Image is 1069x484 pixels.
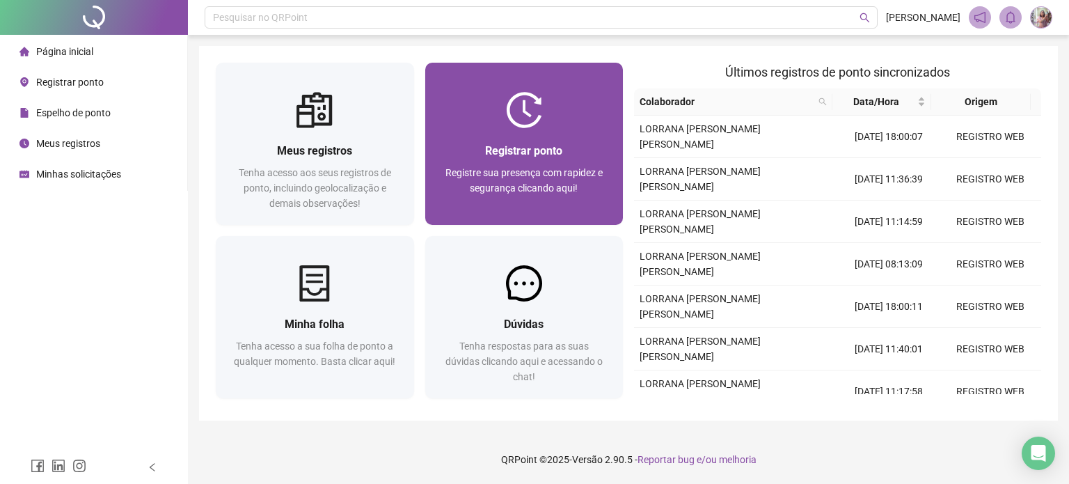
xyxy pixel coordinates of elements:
[838,370,940,413] td: [DATE] 11:17:58
[425,236,624,398] a: DúvidasTenha respostas para as suas dúvidas clicando aqui e acessando o chat!
[425,63,624,225] a: Registrar pontoRegistre sua presença com rapidez e segurança clicando aqui!
[974,11,986,24] span: notification
[485,144,562,157] span: Registrar ponto
[188,435,1069,484] footer: QRPoint © 2025 - 2.90.5 -
[940,328,1041,370] td: REGISTRO WEB
[572,454,603,465] span: Versão
[640,123,761,150] span: LORRANA [PERSON_NAME] [PERSON_NAME]
[931,88,1030,116] th: Origem
[19,77,29,87] span: environment
[36,169,121,180] span: Minhas solicitações
[504,318,544,331] span: Dúvidas
[940,116,1041,158] td: REGISTRO WEB
[940,370,1041,413] td: REGISTRO WEB
[940,286,1041,328] td: REGISTRO WEB
[838,116,940,158] td: [DATE] 18:00:07
[640,166,761,192] span: LORRANA [PERSON_NAME] [PERSON_NAME]
[445,341,603,382] span: Tenha respostas para as suas dúvidas clicando aqui e acessando o chat!
[216,236,414,398] a: Minha folhaTenha acesso a sua folha de ponto a qualquer momento. Basta clicar aqui!
[886,10,960,25] span: [PERSON_NAME]
[19,108,29,118] span: file
[52,459,65,473] span: linkedin
[816,91,830,112] span: search
[234,341,395,367] span: Tenha acesso a sua folha de ponto a qualquer momento. Basta clicar aqui!
[36,138,100,149] span: Meus registros
[285,318,345,331] span: Minha folha
[36,107,111,118] span: Espelho de ponto
[19,47,29,56] span: home
[640,293,761,320] span: LORRANA [PERSON_NAME] [PERSON_NAME]
[838,201,940,243] td: [DATE] 11:14:59
[838,94,914,109] span: Data/Hora
[638,454,757,465] span: Reportar bug e/ou melhoria
[860,13,870,23] span: search
[838,243,940,286] td: [DATE] 08:13:09
[277,144,352,157] span: Meus registros
[216,63,414,225] a: Meus registrosTenha acesso aos seus registros de ponto, incluindo geolocalização e demais observa...
[940,158,1041,201] td: REGISTRO WEB
[832,88,931,116] th: Data/Hora
[640,336,761,362] span: LORRANA [PERSON_NAME] [PERSON_NAME]
[640,94,813,109] span: Colaborador
[640,208,761,235] span: LORRANA [PERSON_NAME] [PERSON_NAME]
[838,286,940,328] td: [DATE] 18:00:11
[1031,7,1052,28] img: 83939
[940,201,1041,243] td: REGISTRO WEB
[148,462,157,472] span: left
[640,378,761,405] span: LORRANA [PERSON_NAME] [PERSON_NAME]
[72,459,86,473] span: instagram
[445,167,603,194] span: Registre sua presença com rapidez e segurança clicando aqui!
[640,251,761,277] span: LORRANA [PERSON_NAME] [PERSON_NAME]
[239,167,391,209] span: Tenha acesso aos seus registros de ponto, incluindo geolocalização e demais observações!
[36,77,104,88] span: Registrar ponto
[19,139,29,148] span: clock-circle
[725,65,950,79] span: Últimos registros de ponto sincronizados
[838,158,940,201] td: [DATE] 11:36:39
[36,46,93,57] span: Página inicial
[31,459,45,473] span: facebook
[1022,437,1055,470] div: Open Intercom Messenger
[1004,11,1017,24] span: bell
[19,169,29,179] span: schedule
[940,243,1041,286] td: REGISTRO WEB
[818,97,827,106] span: search
[838,328,940,370] td: [DATE] 11:40:01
